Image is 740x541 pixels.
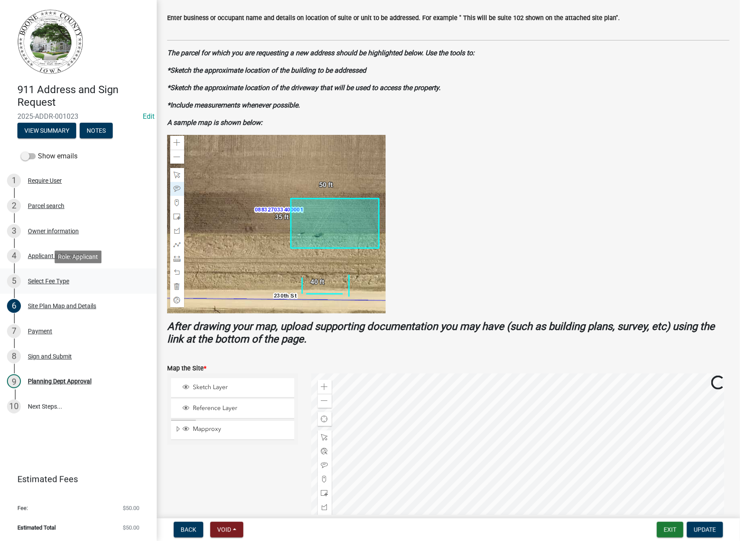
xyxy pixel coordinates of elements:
li: Mapproxy [171,420,294,440]
div: Reference Layer [181,404,291,413]
button: Exit [657,522,683,538]
li: Reference Layer [171,399,294,419]
strong: After drawing your map, upload supporting documentation you may have (such as building plans, sur... [167,320,715,345]
button: Back [174,522,203,538]
span: Expand [175,425,181,434]
button: Update [687,522,723,538]
wm-modal-confirm: Edit Application Number [143,112,155,121]
div: 3 [7,224,21,238]
span: Reference Layer [191,404,291,412]
h4: 911 Address and Sign Request [17,84,150,109]
div: Select Fee Type [28,278,69,284]
div: Role: Applicant [54,251,101,263]
div: 2 [7,199,21,213]
strong: *Sketch the approximate location of the building to be addressed [167,66,366,74]
div: 10 [7,400,21,413]
div: Find my location [318,412,332,426]
li: Sketch Layer [171,378,294,398]
span: Back [181,526,196,533]
div: Planning Dept Approval [28,378,91,384]
button: Void [210,522,243,538]
div: 5 [7,274,21,288]
strong: A sample map is shown below: [167,118,262,127]
img: image_d57eef4e-a53e-41a9-aed8-5883dda10bde.png [167,135,386,313]
span: Fee: [17,505,28,511]
div: Payment [28,328,52,334]
div: Zoom out [318,394,332,408]
label: Show emails [21,151,77,161]
div: Mapproxy [181,425,291,434]
a: Estimated Fees [7,470,143,488]
div: 6 [7,299,21,313]
span: $50.00 [123,505,139,511]
label: Enter business or occupant name and details on location of suite or unit to be addressed. For exa... [167,15,620,21]
ul: Layer List [170,376,295,443]
span: Estimated Total [17,525,56,531]
div: 8 [7,349,21,363]
div: Require User [28,178,62,184]
div: Parcel search [28,203,64,209]
strong: *Sketch the approximate location of the driveway that will be used to access the property. [167,84,441,92]
span: 2025-ADDR-001023 [17,112,139,121]
div: Zoom in [318,380,332,394]
span: Sketch Layer [191,383,291,391]
div: Owner information [28,228,79,234]
wm-modal-confirm: Summary [17,128,76,134]
div: Sketch Layer [181,383,291,392]
span: $50.00 [123,525,139,531]
div: 1 [7,174,21,188]
button: Notes [80,123,113,138]
div: 9 [7,374,21,388]
div: 4 [7,249,21,263]
span: Update [694,526,716,533]
div: Applicant Information [28,253,87,259]
a: Edit [143,112,155,121]
div: 7 [7,324,21,338]
strong: The parcel for which you are requesting a new address should be highlighted below. Use the tools to: [167,49,474,57]
img: Boone County, Iowa [17,9,84,74]
div: Site Plan Map and Details [28,303,96,309]
div: Sign and Submit [28,353,72,360]
strong: *Include measurements whenever possible. [167,101,300,109]
button: View Summary [17,123,76,138]
span: Void [217,526,231,533]
span: Mapproxy [191,425,291,433]
label: Map the Site [167,366,206,372]
wm-modal-confirm: Notes [80,128,113,134]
